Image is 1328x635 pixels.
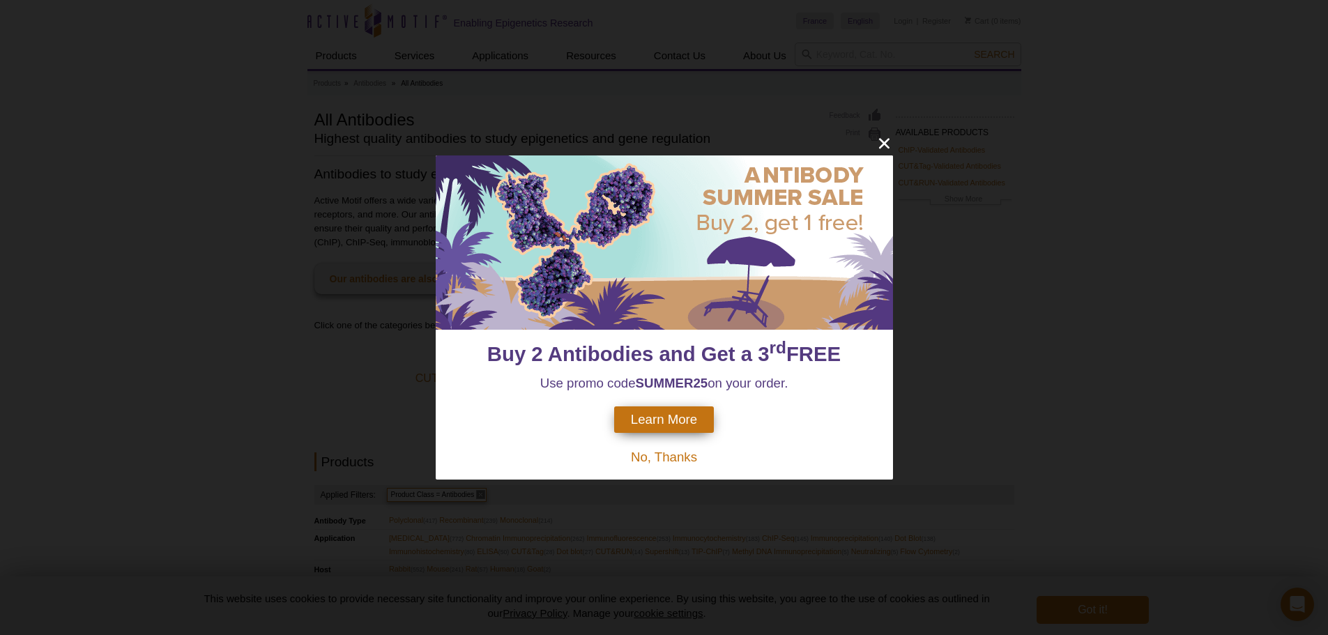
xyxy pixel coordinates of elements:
[631,412,697,427] span: Learn More
[631,450,697,464] span: No, Thanks
[487,342,841,365] span: Buy 2 Antibodies and Get a 3 FREE
[636,376,708,390] strong: SUMMER25
[876,135,893,152] button: close
[540,376,788,390] span: Use promo code on your order.
[770,339,786,358] sup: rd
